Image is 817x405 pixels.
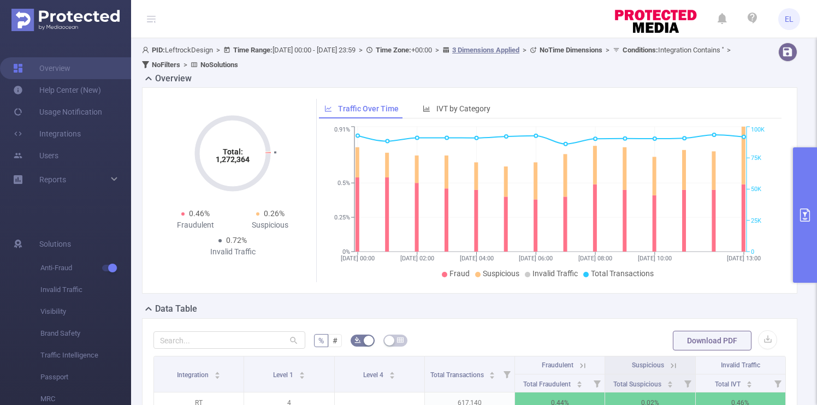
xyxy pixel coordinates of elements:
[576,379,583,386] div: Sort
[196,246,270,258] div: Invalid Traffic
[397,337,404,343] i: icon: table
[376,46,411,54] b: Time Zone:
[667,379,673,383] i: icon: caret-up
[423,105,430,112] i: icon: bar-chart
[623,46,724,54] span: Integration Contains ''
[223,147,243,156] tspan: Total:
[667,379,673,386] div: Sort
[213,46,223,54] span: >
[673,331,751,350] button: Download PDF
[338,180,350,187] tspan: 0.5%
[40,366,131,388] span: Passport
[215,374,221,378] i: icon: caret-down
[489,370,495,373] i: icon: caret-up
[483,269,519,278] span: Suspicious
[523,380,572,388] span: Total Fraudulent
[40,344,131,366] span: Traffic Intelligence
[39,169,66,190] a: Reports
[532,269,578,278] span: Invalid Traffic
[324,105,332,112] i: icon: line-chart
[389,374,395,378] i: icon: caret-down
[153,331,305,349] input: Search...
[13,57,70,79] a: Overview
[724,46,734,54] span: >
[333,336,338,345] span: #
[142,46,152,53] i: icon: user
[667,383,673,386] i: icon: caret-down
[577,383,583,386] i: icon: caret-down
[751,248,754,255] tspan: 0
[715,380,742,388] span: Total IVT
[432,46,442,54] span: >
[39,233,71,255] span: Solutions
[152,61,180,69] b: No Filters
[489,370,495,377] div: Sort
[751,127,765,134] tspan: 100K
[13,145,58,166] a: Users
[142,46,734,69] span: LeftrockDesign [DATE] 00:00 - [DATE] 23:59 +00:00
[155,302,197,315] h2: Data Table
[430,371,486,379] span: Total Transactions
[751,186,761,193] tspan: 50K
[613,380,663,388] span: Total Suspicious
[591,269,654,278] span: Total Transactions
[637,255,671,262] tspan: [DATE] 10:00
[215,370,221,373] i: icon: caret-up
[540,46,602,54] b: No Time Dimensions
[363,371,385,379] span: Level 4
[177,371,210,379] span: Integration
[40,279,131,301] span: Invalid Traffic
[155,72,192,85] h2: Overview
[459,255,493,262] tspan: [DATE] 04:00
[727,255,761,262] tspan: [DATE] 13:00
[189,209,210,218] span: 0.46%
[226,236,247,245] span: 0.72%
[338,104,399,113] span: Traffic Over Time
[589,374,605,392] i: Filter menu
[158,219,233,231] div: Fraudulent
[40,323,131,344] span: Brand Safety
[264,209,285,218] span: 0.26%
[721,361,760,369] span: Invalid Traffic
[13,123,81,145] a: Integrations
[746,383,752,386] i: icon: caret-down
[40,301,131,323] span: Visibility
[39,175,66,184] span: Reports
[318,336,324,345] span: %
[13,101,102,123] a: Usage Notification
[436,104,490,113] span: IVT by Category
[389,370,395,373] i: icon: caret-up
[299,370,305,377] div: Sort
[214,370,221,377] div: Sort
[751,154,761,162] tspan: 75K
[602,46,613,54] span: >
[152,46,165,54] b: PID:
[299,374,305,378] i: icon: caret-down
[273,371,295,379] span: Level 1
[578,255,612,262] tspan: [DATE] 08:00
[334,214,350,221] tspan: 0.25%
[400,255,434,262] tspan: [DATE] 02:00
[499,356,514,392] i: Filter menu
[334,127,350,134] tspan: 0.91%
[200,61,238,69] b: No Solutions
[11,9,120,31] img: Protected Media
[746,379,752,383] i: icon: caret-up
[356,46,366,54] span: >
[632,361,664,369] span: Suspicious
[40,257,131,279] span: Anti-Fraud
[180,61,191,69] span: >
[770,374,785,392] i: Filter menu
[342,248,350,255] tspan: 0%
[680,374,695,392] i: Filter menu
[519,46,530,54] span: >
[785,8,794,30] span: EL
[489,374,495,378] i: icon: caret-down
[233,219,307,231] div: Suspicious
[751,217,761,224] tspan: 25K
[216,155,250,164] tspan: 1,272,364
[233,46,273,54] b: Time Range:
[449,269,470,278] span: Fraud
[623,46,658,54] b: Conditions :
[746,379,753,386] div: Sort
